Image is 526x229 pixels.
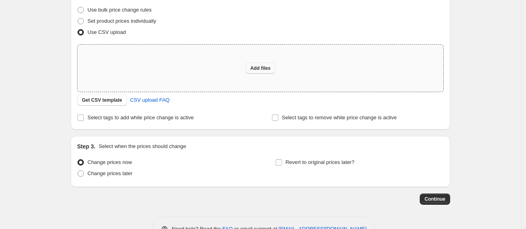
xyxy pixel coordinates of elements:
span: Select tags to remove while price change is active [282,114,397,120]
span: Continue [425,196,445,202]
span: Change prices now [87,159,132,165]
span: Use bulk price change rules [87,7,151,13]
span: Add files [250,65,271,71]
span: Change prices later [87,170,133,176]
button: Continue [420,193,450,205]
span: Select tags to add while price change is active [87,114,194,120]
span: Set product prices individually [87,18,156,24]
button: Get CSV template [77,95,127,106]
h2: Step 3. [77,142,95,150]
span: Get CSV template [82,97,122,103]
p: Select when the prices should change [99,142,186,150]
span: Use CSV upload [87,29,126,35]
a: CSV upload FAQ [125,94,175,107]
span: Revert to original prices later? [286,159,355,165]
button: Add files [246,63,276,74]
span: CSV upload FAQ [130,96,170,104]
